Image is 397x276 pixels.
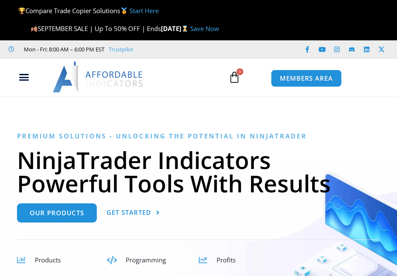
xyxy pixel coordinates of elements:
[35,256,61,264] span: Products
[31,25,37,32] img: 🍂
[126,256,166,264] span: Programming
[280,75,333,82] span: MEMBERS AREA
[130,6,159,15] a: Start Here
[161,24,190,33] strong: [DATE]
[109,44,133,54] a: Trustpilot
[31,24,161,33] span: SEPTEMBER SALE | Up To 50% OFF | Ends
[53,62,144,92] img: LogoAI | Affordable Indicators – NinjaTrader
[121,8,127,14] img: 🥇
[271,70,342,87] a: MEMBERS AREA
[17,132,380,140] h6: Premium Solutions - Unlocking the Potential in NinjaTrader
[4,69,44,85] div: Menu Toggle
[216,65,253,90] a: 0
[17,148,380,195] h1: NinjaTrader Indicators Powerful Tools With Results
[18,6,158,15] span: Compare Trade Copier Solutions
[22,44,104,54] span: Mon - Fri: 8:00 AM – 6:00 PM EST
[190,24,219,33] a: Save Now
[107,209,151,216] span: Get Started
[30,210,84,216] span: Our Products
[217,256,236,264] span: Profits
[19,8,25,14] img: 🏆
[17,203,97,222] a: Our Products
[182,25,188,32] img: ⌛
[237,68,243,75] span: 0
[107,203,160,222] a: Get Started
